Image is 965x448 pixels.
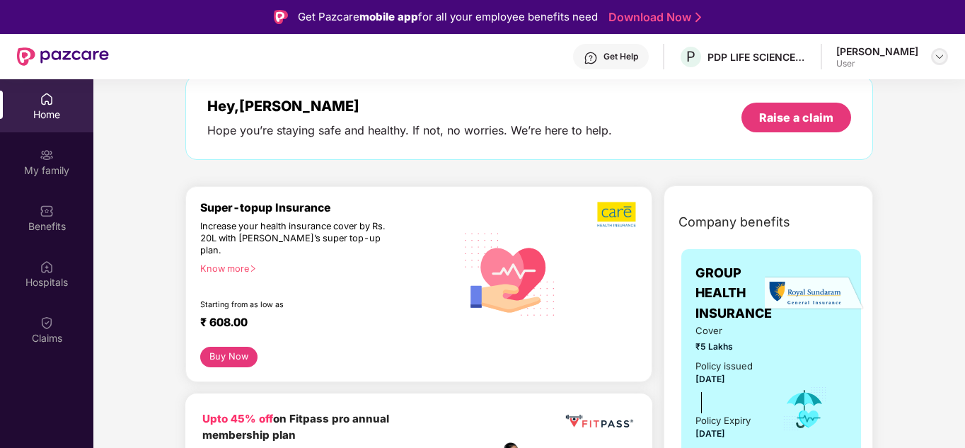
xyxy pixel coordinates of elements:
div: ₹ 608.00 [200,316,441,333]
span: [DATE] [695,374,725,384]
span: right [249,265,257,272]
b: on Fitpass pro annual membership plan [202,412,389,442]
strong: mobile app [359,10,418,23]
div: Hey, [PERSON_NAME] [207,98,612,115]
img: svg+xml;base64,PHN2ZyB4bWxucz0iaHR0cDovL3d3dy53My5vcmcvMjAwMC9zdmciIHhtbG5zOnhsaW5rPSJodHRwOi8vd3... [456,218,565,329]
img: svg+xml;base64,PHN2ZyBpZD0iRHJvcGRvd24tMzJ4MzIiIHhtbG5zPSJodHRwOi8vd3d3LnczLm9yZy8yMDAwL3N2ZyIgd2... [934,51,945,62]
b: Upto 45% off [202,412,273,425]
img: svg+xml;base64,PHN2ZyB3aWR0aD0iMjAiIGhlaWdodD0iMjAiIHZpZXdCb3g9IjAgMCAyMCAyMCIgZmlsbD0ibm9uZSIgeG... [40,148,54,162]
a: Download Now [608,10,697,25]
div: Increase your health insurance cover by Rs. 20L with [PERSON_NAME]’s super top-up plan. [200,221,394,257]
img: New Pazcare Logo [17,47,109,66]
div: Hope you’re staying safe and healthy. If not, no worries. We’re here to help. [207,123,612,138]
img: svg+xml;base64,PHN2ZyBpZD0iSG9tZSIgeG1sbnM9Imh0dHA6Ly93d3cudzMub3JnLzIwMDAvc3ZnIiB3aWR0aD0iMjAiIG... [40,92,54,106]
img: svg+xml;base64,PHN2ZyBpZD0iSG9zcGl0YWxzIiB4bWxucz0iaHR0cDovL3d3dy53My5vcmcvMjAwMC9zdmciIHdpZHRoPS... [40,260,54,274]
div: Get Help [603,51,638,62]
span: Company benefits [678,212,790,232]
img: fppp.png [563,410,635,433]
div: PDP LIFE SCIENCE LOGISTICS INDIA PRIVATE LIMITED [707,50,807,64]
div: User [836,58,918,69]
span: Cover [695,323,762,338]
div: Know more [200,263,447,273]
img: Stroke [695,10,701,25]
img: svg+xml;base64,PHN2ZyBpZD0iSGVscC0zMngzMiIgeG1sbnM9Imh0dHA6Ly93d3cudzMub3JnLzIwMDAvc3ZnIiB3aWR0aD... [584,51,598,65]
div: Raise a claim [759,110,833,125]
div: Super-topup Insurance [200,201,456,214]
div: Policy Expiry [695,413,751,428]
img: Logo [274,10,288,24]
div: Policy issued [695,359,753,374]
img: svg+xml;base64,PHN2ZyBpZD0iQ2xhaW0iIHhtbG5zPSJodHRwOi8vd3d3LnczLm9yZy8yMDAwL3N2ZyIgd2lkdGg9IjIwIi... [40,316,54,330]
div: Get Pazcare for all your employee benefits need [298,8,598,25]
img: icon [782,386,828,432]
img: insurerLogo [765,276,864,311]
span: GROUP HEALTH INSURANCE [695,263,772,323]
img: b5dec4f62d2307b9de63beb79f102df3.png [597,201,637,228]
button: Buy Now [200,347,258,367]
span: P [686,48,695,65]
span: [DATE] [695,428,725,439]
div: [PERSON_NAME] [836,45,918,58]
span: ₹5 Lakhs [695,340,762,353]
img: svg+xml;base64,PHN2ZyBpZD0iQmVuZWZpdHMiIHhtbG5zPSJodHRwOi8vd3d3LnczLm9yZy8yMDAwL3N2ZyIgd2lkdGg9Ij... [40,204,54,218]
div: Starting from as low as [200,300,395,310]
